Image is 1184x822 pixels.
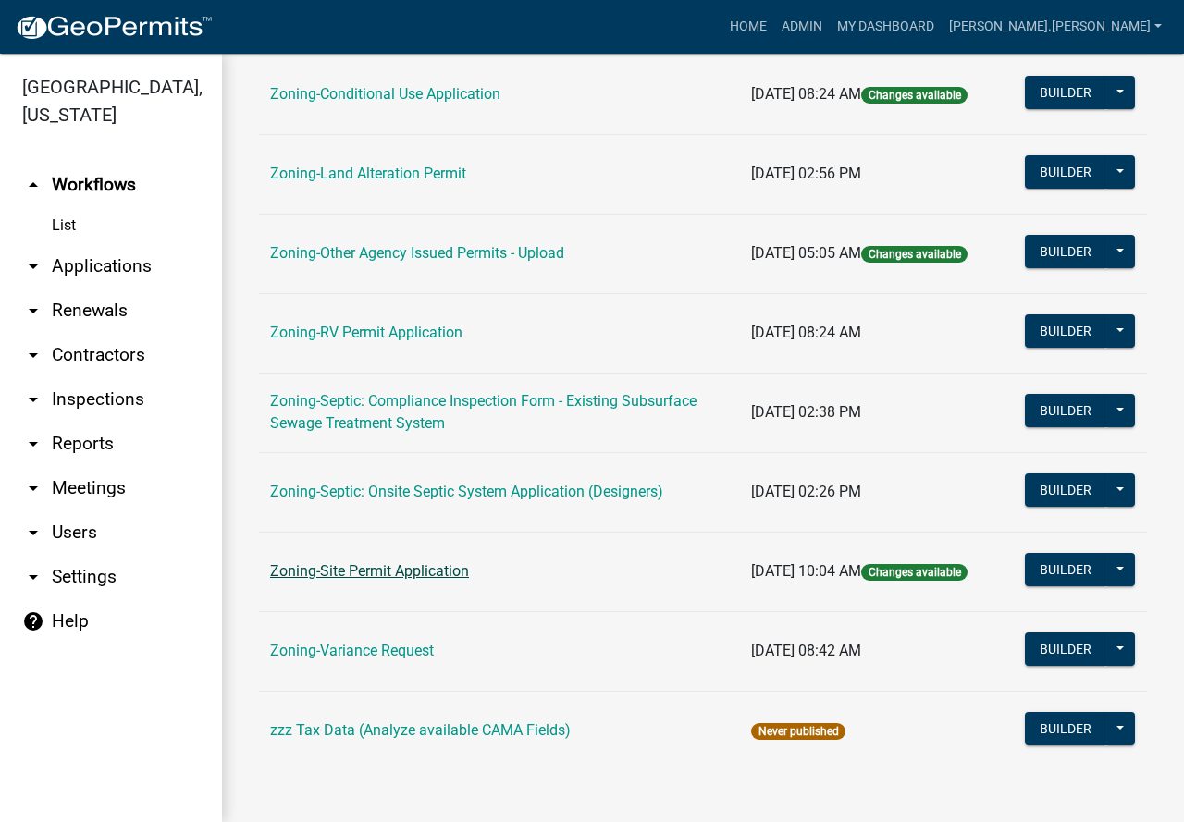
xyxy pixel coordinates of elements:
a: zzz Tax Data (Analyze available CAMA Fields) [270,721,571,739]
button: Builder [1025,553,1106,586]
span: [DATE] 08:42 AM [751,642,861,659]
i: arrow_drop_down [22,255,44,277]
a: Home [722,9,774,44]
a: Zoning-Land Alteration Permit [270,165,466,182]
a: [PERSON_NAME].[PERSON_NAME] [942,9,1169,44]
span: [DATE] 02:56 PM [751,165,861,182]
span: Changes available [861,564,967,581]
button: Builder [1025,473,1106,507]
a: Zoning-Variance Request [270,642,434,659]
i: arrow_drop_up [22,174,44,196]
button: Builder [1025,394,1106,427]
a: Zoning-Other Agency Issued Permits - Upload [270,244,564,262]
a: My Dashboard [830,9,942,44]
i: arrow_drop_down [22,300,44,322]
a: Admin [774,9,830,44]
button: Builder [1025,632,1106,666]
span: Never published [751,723,845,740]
i: arrow_drop_down [22,477,44,499]
i: arrow_drop_down [22,521,44,544]
a: Zoning-Conditional Use Application [270,85,500,103]
i: arrow_drop_down [22,344,44,366]
span: Changes available [861,87,967,104]
button: Builder [1025,712,1106,745]
i: arrow_drop_down [22,388,44,411]
a: Zoning-RV Permit Application [270,324,462,341]
i: arrow_drop_down [22,566,44,588]
a: Zoning-Septic: Compliance Inspection Form - Existing Subsurface Sewage Treatment System [270,392,697,432]
span: Changes available [861,246,967,263]
a: Zoning-Site Permit Application [270,562,469,580]
span: [DATE] 02:38 PM [751,403,861,421]
i: arrow_drop_down [22,433,44,455]
i: help [22,610,44,632]
button: Builder [1025,314,1106,348]
span: [DATE] 08:24 AM [751,85,861,103]
button: Builder [1025,155,1106,189]
button: Builder [1025,235,1106,268]
span: [DATE] 02:26 PM [751,483,861,500]
a: Zoning-Septic: Onsite Septic System Application (Designers) [270,483,663,500]
span: [DATE] 08:24 AM [751,324,861,341]
span: [DATE] 05:05 AM [751,244,861,262]
span: [DATE] 10:04 AM [751,562,861,580]
button: Builder [1025,76,1106,109]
